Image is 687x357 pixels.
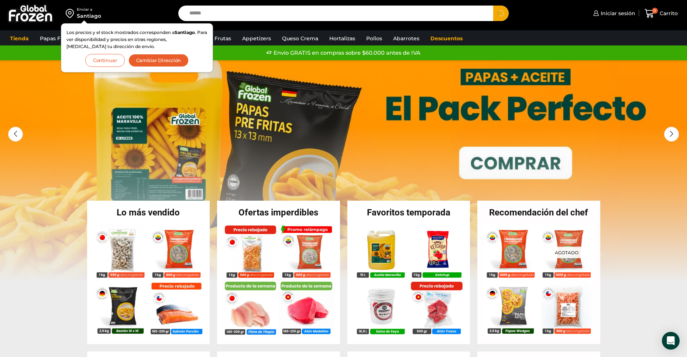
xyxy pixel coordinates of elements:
[238,31,275,45] a: Appetizers
[599,10,635,17] span: Iniciar sesión
[8,127,23,142] div: Previous slide
[326,31,359,45] a: Hortalizas
[591,6,635,21] a: Iniciar sesión
[66,29,207,50] p: Los precios y el stock mostrados corresponden a . Para ver disponibilidad y precios en otras regi...
[427,31,466,45] a: Descuentos
[550,246,584,258] p: Agotado
[6,31,32,45] a: Tienda
[85,54,125,67] button: Continuar
[658,10,678,17] span: Carrito
[87,208,210,217] h2: Lo más vendido
[66,7,77,20] img: address-field-icon.svg
[363,31,386,45] a: Pollos
[664,127,679,142] div: Next slide
[77,7,101,12] div: Enviar a
[77,12,101,20] div: Santiago
[477,208,600,217] h2: Recomendación del chef
[662,332,680,350] div: Open Intercom Messenger
[217,208,340,217] h2: Ofertas imperdibles
[36,31,76,45] a: Papas Fritas
[175,30,195,35] strong: Santiago
[128,54,189,67] button: Cambiar Dirección
[652,8,658,14] span: 0
[389,31,423,45] a: Abarrotes
[347,208,470,217] h2: Favoritos temporada
[643,5,680,22] a: 0 Carrito
[493,6,509,21] button: Search button
[278,31,322,45] a: Queso Crema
